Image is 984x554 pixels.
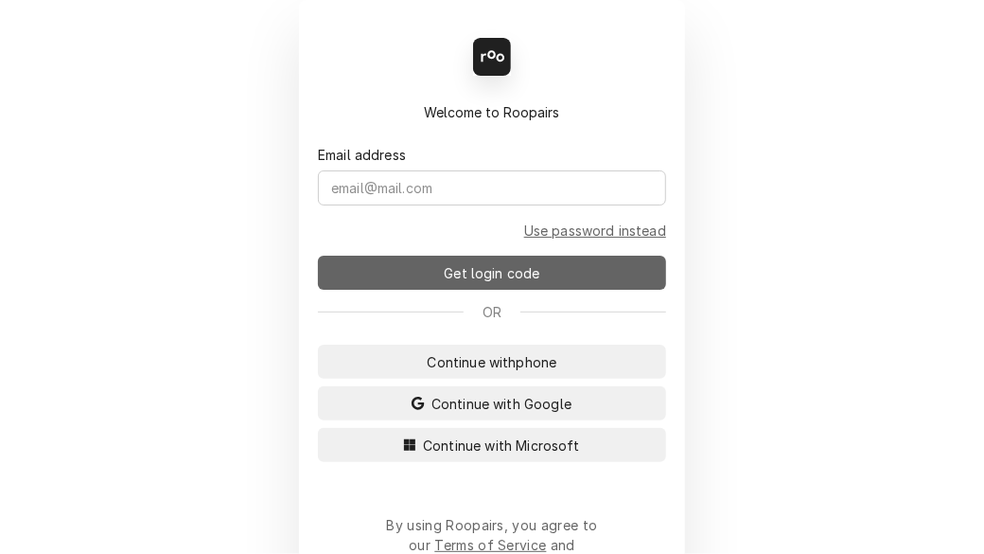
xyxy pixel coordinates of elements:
span: Get login code [440,263,543,283]
span: Continue with phone [424,352,561,372]
label: Email address [318,145,406,165]
div: Or [318,302,666,322]
a: Go to Email and password form [524,221,666,241]
input: email@mail.com [318,170,666,206]
button: Get login code [318,256,666,290]
button: Continue with Google [318,386,666,420]
a: Terms of Service [434,537,546,553]
span: Continue with Microsoft [419,436,584,456]
button: Continue with Microsoft [318,428,666,462]
button: Continue withphone [318,345,666,379]
div: Welcome to Roopairs [318,102,666,122]
span: Continue with Google [428,394,575,414]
